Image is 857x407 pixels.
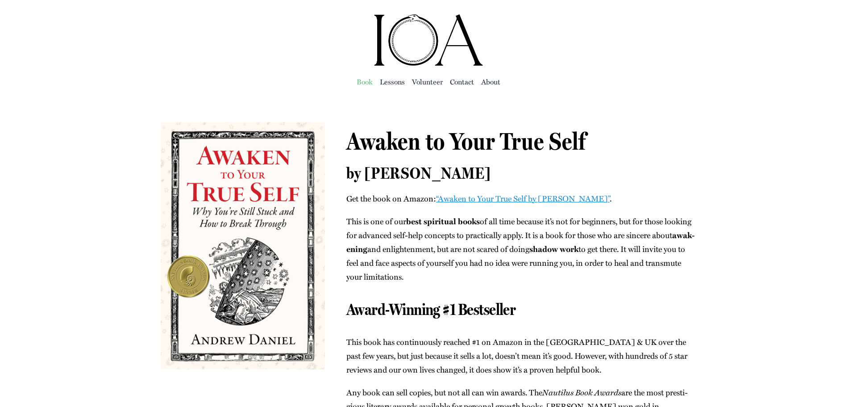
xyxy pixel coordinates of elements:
p: This is one of our of all time because it’s not for begin­ners, but for those look­ing for advanc... [346,214,696,284]
nav: Main [161,67,696,96]
i: Nau­tilus Book Awards [542,386,621,398]
b: shad­ow work [529,243,578,255]
b: best spir­i­tu­al books [406,215,480,227]
span: Awaken to Your True Self [346,127,586,155]
a: About [481,76,500,88]
a: Lessons [380,76,405,88]
p: This book has con­tin­u­ous­ly reached #1 on Ama­zon in the [GEOGRAPHIC_DATA] & UK over the past ... [346,335,696,377]
p: Get the book on Ama­zon: . [346,192,696,206]
span: Award-Winning #1 Bestseller [346,300,516,319]
b: awak­en­ing [346,229,695,255]
a: Con­tact [450,76,474,88]
a: Book [357,76,373,88]
img: awaken-to-your-true-self-andrew-daniel-cover-gold-nautilus-book-award-25 [161,122,325,369]
a: Vol­un­teer [412,76,443,88]
a: “Awak­en to Your True Self by [PERSON_NAME]” [436,193,610,204]
img: Institute of Awakening [373,13,484,67]
a: ioa-logo [373,12,484,23]
span: by [PERSON_NAME] [346,164,491,183]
